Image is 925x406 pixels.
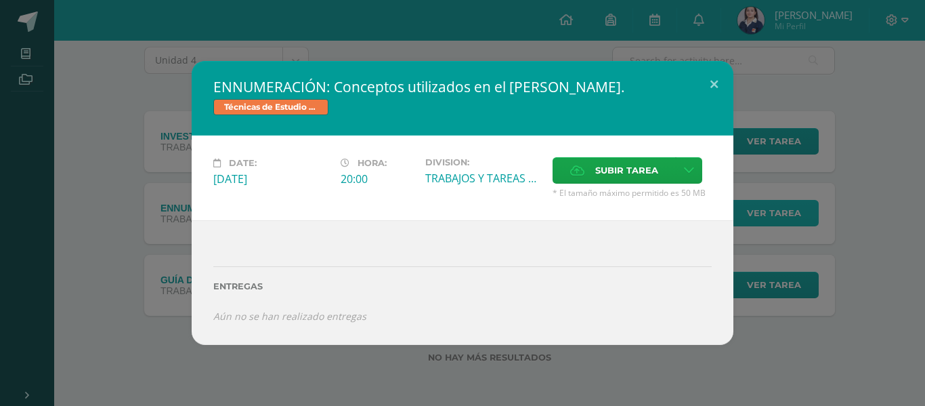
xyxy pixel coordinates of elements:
span: Técnicas de Estudio e investigación [213,99,328,115]
span: Hora: [358,158,387,168]
div: 20:00 [341,171,414,186]
button: Close (Esc) [695,61,733,107]
div: [DATE] [213,171,330,186]
label: Division: [425,157,542,167]
h2: ENNUMERACIÓN: Conceptos utilizados en el [PERSON_NAME]. [213,77,712,96]
i: Aún no se han realizado entregas [213,310,366,323]
span: * El tamaño máximo permitido es 50 MB [553,187,712,199]
span: Date: [229,158,257,168]
span: Subir tarea [595,158,658,183]
label: Entregas [213,281,712,291]
div: TRABAJOS Y TAREAS EN CASA [425,171,542,186]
